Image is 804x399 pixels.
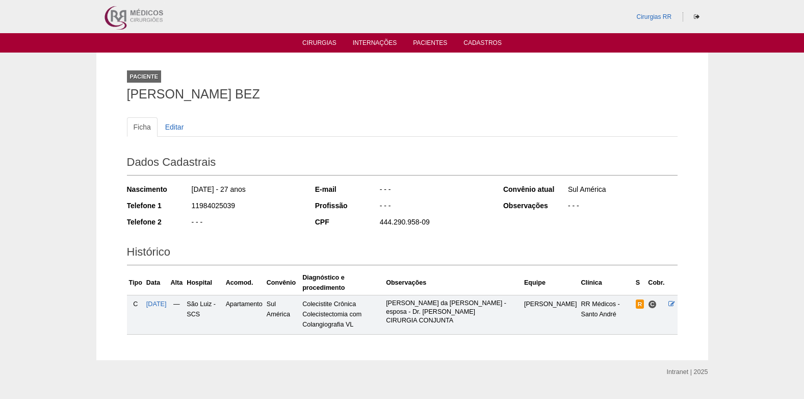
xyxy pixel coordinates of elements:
[384,270,522,295] th: Observações
[146,301,167,308] a: [DATE]
[646,270,666,295] th: Cobr.
[185,295,223,334] td: São Luiz - SCS
[667,367,708,377] div: Intranet | 2025
[169,295,185,334] td: —
[567,201,678,213] div: - - -
[636,13,671,20] a: Cirurgias RR
[579,270,633,295] th: Clínica
[127,117,158,137] a: Ficha
[169,270,185,295] th: Alta
[463,39,502,49] a: Cadastros
[127,201,191,211] div: Telefone 1
[127,184,191,194] div: Nascimento
[191,217,301,230] div: - - -
[159,117,191,137] a: Editar
[127,88,678,101] h1: [PERSON_NAME] BEZ
[300,270,384,295] th: Diagnóstico e procedimento
[694,14,699,20] i: Sair
[648,300,657,309] span: Consultório
[185,270,223,295] th: Hospital
[379,201,489,213] div: - - -
[265,270,300,295] th: Convênio
[191,184,301,197] div: [DATE] - 27 anos
[144,270,169,295] th: Data
[300,295,384,334] td: Colecistite Crônica Colecistectomia com Colangiografia VL
[413,39,447,49] a: Pacientes
[315,217,379,227] div: CPF
[567,184,678,197] div: Sul América
[379,217,489,230] div: 444.290.958-09
[634,270,646,295] th: S
[353,39,397,49] a: Internações
[224,270,265,295] th: Acomod.
[129,299,142,309] div: C
[386,299,520,325] p: [PERSON_NAME] da [PERSON_NAME] - esposa - Dr. [PERSON_NAME] CIRURGIA CONJUNTA
[503,201,567,211] div: Observações
[579,295,633,334] td: RR Médicos - Santo André
[315,201,379,211] div: Profissão
[191,201,301,213] div: 11984025039
[265,295,300,334] td: Sul América
[315,184,379,194] div: E-mail
[302,39,336,49] a: Cirurgias
[127,270,144,295] th: Tipo
[522,270,579,295] th: Equipe
[224,295,265,334] td: Apartamento
[522,295,579,334] td: [PERSON_NAME]
[636,300,644,309] span: Reservada
[127,242,678,265] h2: Histórico
[503,184,567,194] div: Convênio atual
[127,152,678,176] h2: Dados Cadastrais
[379,184,489,197] div: - - -
[127,70,162,83] div: Paciente
[127,217,191,227] div: Telefone 2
